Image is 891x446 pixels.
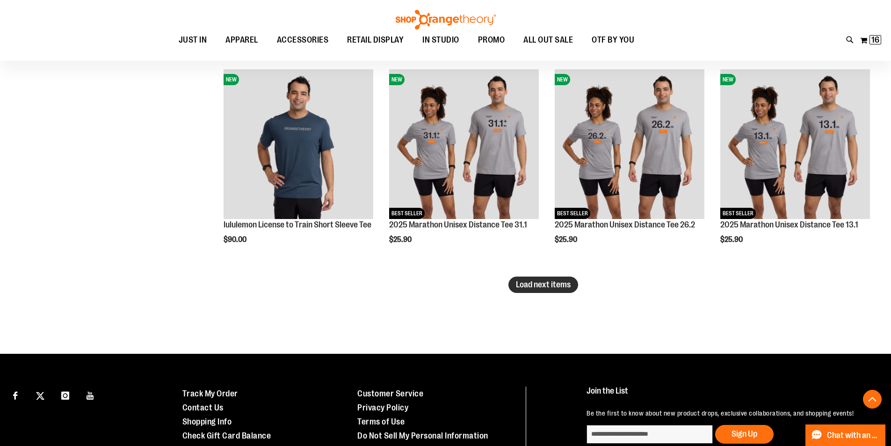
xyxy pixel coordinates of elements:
a: Visit our Facebook page [7,387,23,403]
span: 16 [871,35,879,44]
div: product [550,65,709,268]
span: NEW [389,74,405,85]
span: Load next items [516,280,571,289]
a: Contact Us [182,403,224,412]
div: product [384,65,543,268]
span: $25.90 [720,235,744,244]
a: 2025 Marathon Unisex Distance Tee 31.1 [389,220,527,229]
span: $90.00 [224,235,248,244]
span: Sign Up [732,429,757,439]
a: Shopping Info [182,417,232,426]
button: Load next items [508,277,578,293]
span: RETAIL DISPLAY [347,29,404,51]
a: Visit our Instagram page [57,387,73,403]
a: Privacy Policy [357,403,408,412]
h4: Join the List [587,387,869,404]
span: BEST SELLER [555,208,590,219]
p: Be the first to know about new product drops, exclusive collaborations, and shopping events! [587,409,869,418]
span: PROMO [478,29,505,51]
img: Shop Orangetheory [394,10,497,29]
span: Chat with an Expert [827,431,880,440]
span: APPAREL [225,29,258,51]
span: JUST IN [179,29,207,51]
span: BEST SELLER [720,208,756,219]
a: Visit our X page [32,387,49,403]
span: $25.90 [555,235,579,244]
a: 2025 Marathon Unisex Distance Tee 26.2NEWBEST SELLER [555,69,704,220]
button: Chat with an Expert [805,424,886,446]
a: lululemon License to Train Short Sleeve TeeNEW [224,69,373,220]
a: lululemon License to Train Short Sleeve Tee [224,220,371,229]
span: ACCESSORIES [277,29,329,51]
span: IN STUDIO [422,29,459,51]
img: Twitter [36,392,44,400]
a: Terms of Use [357,417,405,426]
button: Sign Up [715,425,774,444]
span: ALL OUT SALE [523,29,573,51]
a: 2025 Marathon Unisex Distance Tee 13.1NEWBEST SELLER [720,69,870,220]
a: 2025 Marathon Unisex Distance Tee 31.1NEWBEST SELLER [389,69,539,220]
span: NEW [555,74,570,85]
button: Back To Top [863,390,882,409]
div: product [716,65,875,268]
a: 2025 Marathon Unisex Distance Tee 13.1 [720,220,858,229]
span: BEST SELLER [389,208,425,219]
a: 2025 Marathon Unisex Distance Tee 26.2 [555,220,695,229]
a: Check Gift Card Balance [182,431,271,440]
input: enter email [587,425,713,444]
a: Do Not Sell My Personal Information [357,431,488,440]
img: 2025 Marathon Unisex Distance Tee 31.1 [389,69,539,219]
span: OTF BY YOU [592,29,634,51]
div: product [219,65,378,268]
span: $25.90 [389,235,413,244]
a: Visit our Youtube page [82,387,99,403]
span: NEW [720,74,736,85]
img: 2025 Marathon Unisex Distance Tee 13.1 [720,69,870,219]
a: Customer Service [357,389,423,398]
a: Track My Order [182,389,238,398]
img: 2025 Marathon Unisex Distance Tee 26.2 [555,69,704,219]
span: NEW [224,74,239,85]
img: lululemon License to Train Short Sleeve Tee [224,69,373,219]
